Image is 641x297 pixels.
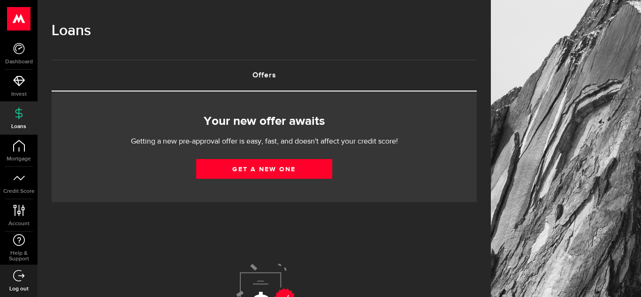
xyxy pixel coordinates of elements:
h2: Your new offer awaits [66,112,463,131]
iframe: LiveChat chat widget [602,258,641,297]
a: Offers [52,61,477,91]
p: Getting a new pre-approval offer is easy, fast, and doesn't affect your credit score! [102,136,426,147]
ul: Tabs Navigation [52,60,477,91]
a: Get a new one [196,159,332,179]
h1: Loans [52,19,477,43]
